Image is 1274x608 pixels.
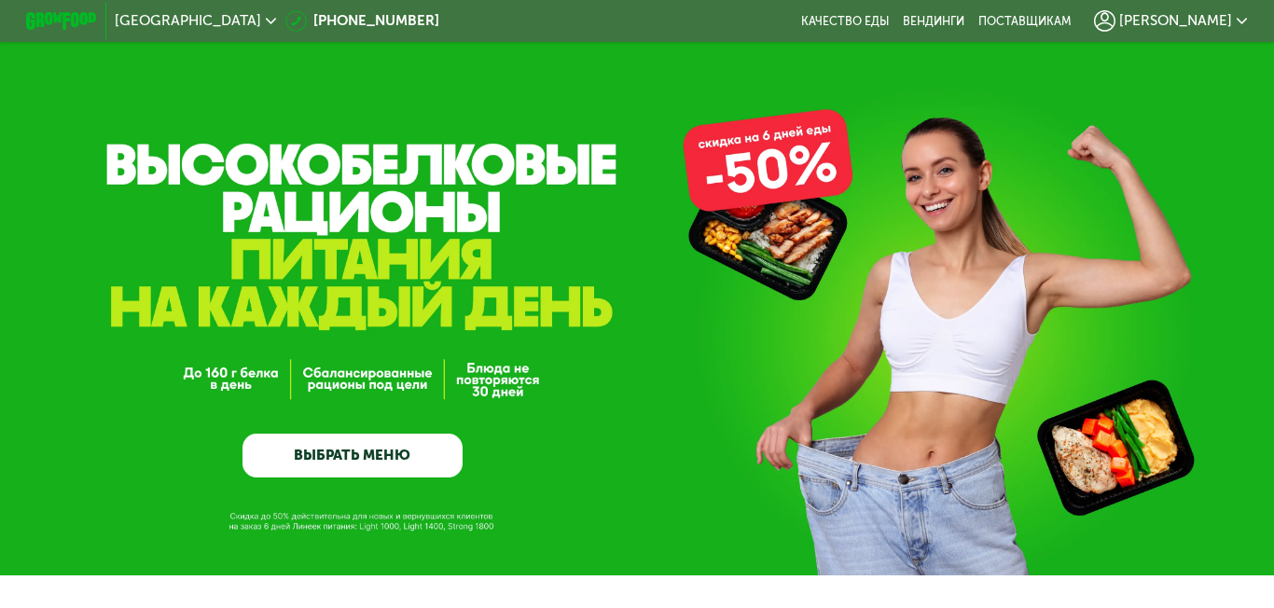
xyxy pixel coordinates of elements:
a: ВЫБРАТЬ МЕНЮ [242,434,463,477]
div: поставщикам [978,14,1071,28]
a: Качество еды [801,14,889,28]
a: Вендинги [903,14,964,28]
span: [GEOGRAPHIC_DATA] [115,14,261,28]
a: [PHONE_NUMBER] [285,10,439,32]
span: [PERSON_NAME] [1119,14,1232,28]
